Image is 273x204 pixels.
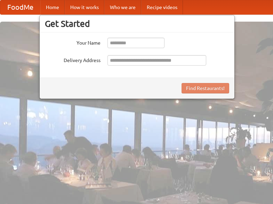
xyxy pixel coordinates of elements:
[45,18,229,29] h3: Get Started
[141,0,183,14] a: Recipe videos
[45,38,101,46] label: Your Name
[182,83,229,93] button: Find Restaurants!
[45,55,101,64] label: Delivery Address
[104,0,141,14] a: Who we are
[65,0,104,14] a: How it works
[40,0,65,14] a: Home
[0,0,40,14] a: FoodMe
